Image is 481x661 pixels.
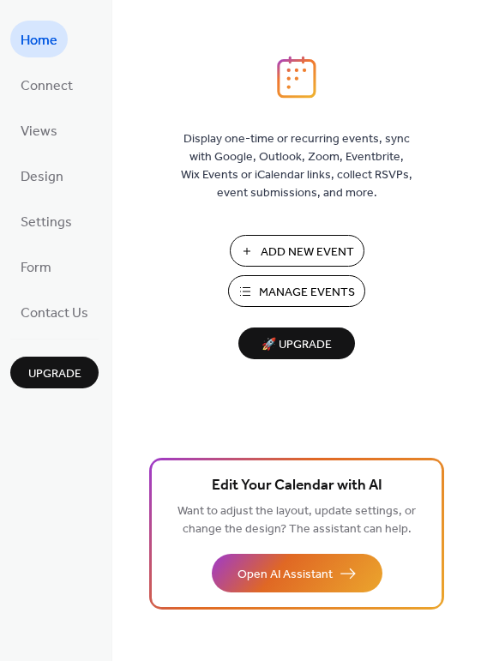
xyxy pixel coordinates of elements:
[212,474,382,498] span: Edit Your Calendar with AI
[261,243,354,261] span: Add New Event
[259,284,355,302] span: Manage Events
[237,566,333,584] span: Open AI Assistant
[249,334,345,357] span: 🚀 Upgrade
[181,130,412,202] span: Display one-time or recurring events, sync with Google, Outlook, Zoom, Eventbrite, Wix Events or ...
[10,157,74,194] a: Design
[277,56,316,99] img: logo_icon.svg
[10,111,68,148] a: Views
[10,21,68,57] a: Home
[21,300,88,327] span: Contact Us
[21,73,73,99] span: Connect
[10,66,83,103] a: Connect
[10,357,99,388] button: Upgrade
[10,248,62,285] a: Form
[10,293,99,330] a: Contact Us
[28,365,81,383] span: Upgrade
[21,164,63,190] span: Design
[177,500,416,541] span: Want to adjust the layout, update settings, or change the design? The assistant can help.
[212,554,382,592] button: Open AI Assistant
[21,209,72,236] span: Settings
[230,235,364,267] button: Add New Event
[238,327,355,359] button: 🚀 Upgrade
[10,202,82,239] a: Settings
[21,118,57,145] span: Views
[228,275,365,307] button: Manage Events
[21,255,51,281] span: Form
[21,27,57,54] span: Home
